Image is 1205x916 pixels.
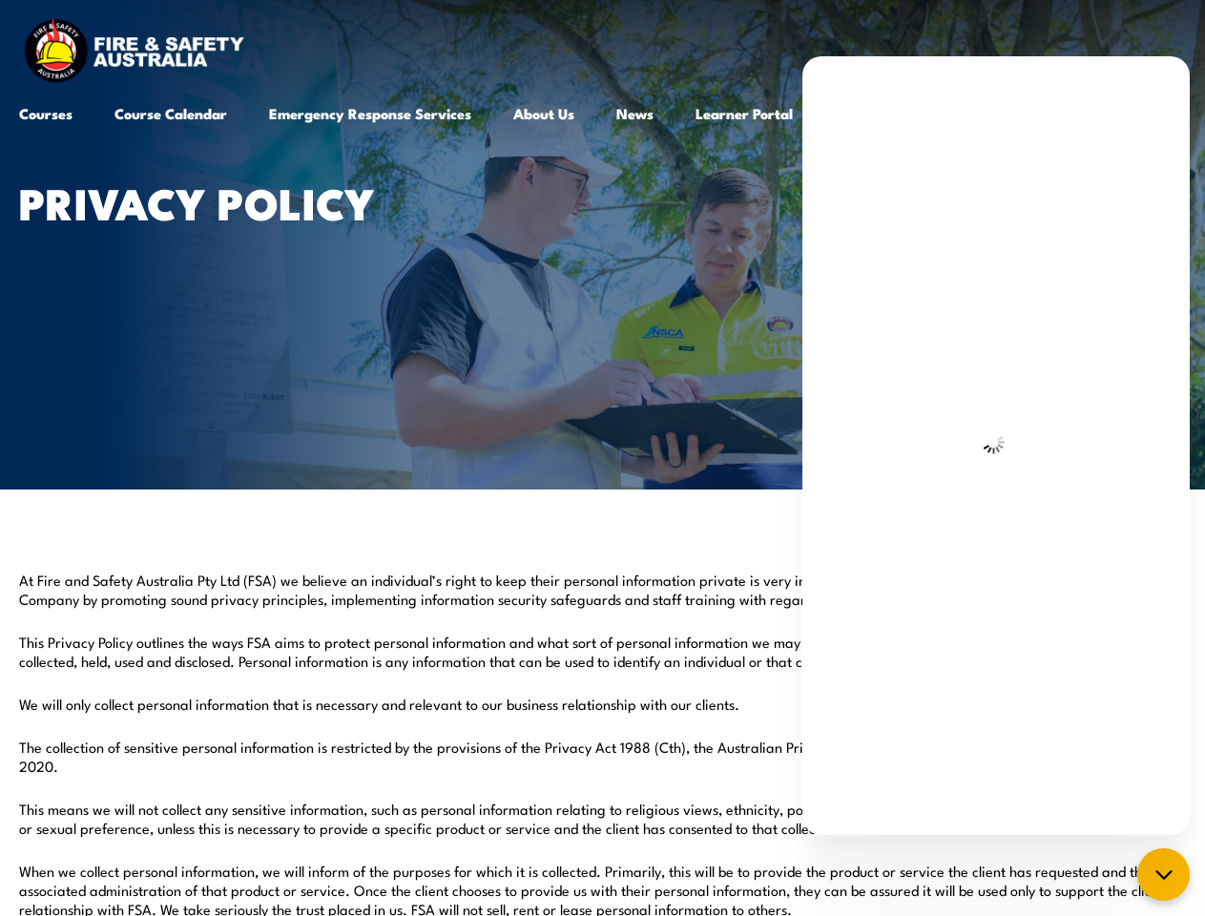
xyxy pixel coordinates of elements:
[696,91,793,136] a: Learner Portal
[19,183,490,220] h1: Privacy Policy
[19,738,1186,776] p: The collection of sensitive personal information is restricted by the provisions of the Privacy A...
[1137,848,1190,901] button: chat-button
[19,800,1186,838] p: This means we will not collect any sensitive information, such as personal information relating t...
[616,91,654,136] a: News
[19,695,1186,714] p: We will only collect personal information that is necessary and relevant to our business relation...
[19,571,1186,609] p: At Fire and Safety Australia Pty Ltd (FSA) we believe an individual’s right to keep their persona...
[114,91,227,136] a: Course Calendar
[513,91,574,136] a: About Us
[269,91,471,136] a: Emergency Response Services
[19,91,73,136] a: Courses
[19,633,1186,671] p: This Privacy Policy outlines the ways FSA aims to protect personal information and what sort of p...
